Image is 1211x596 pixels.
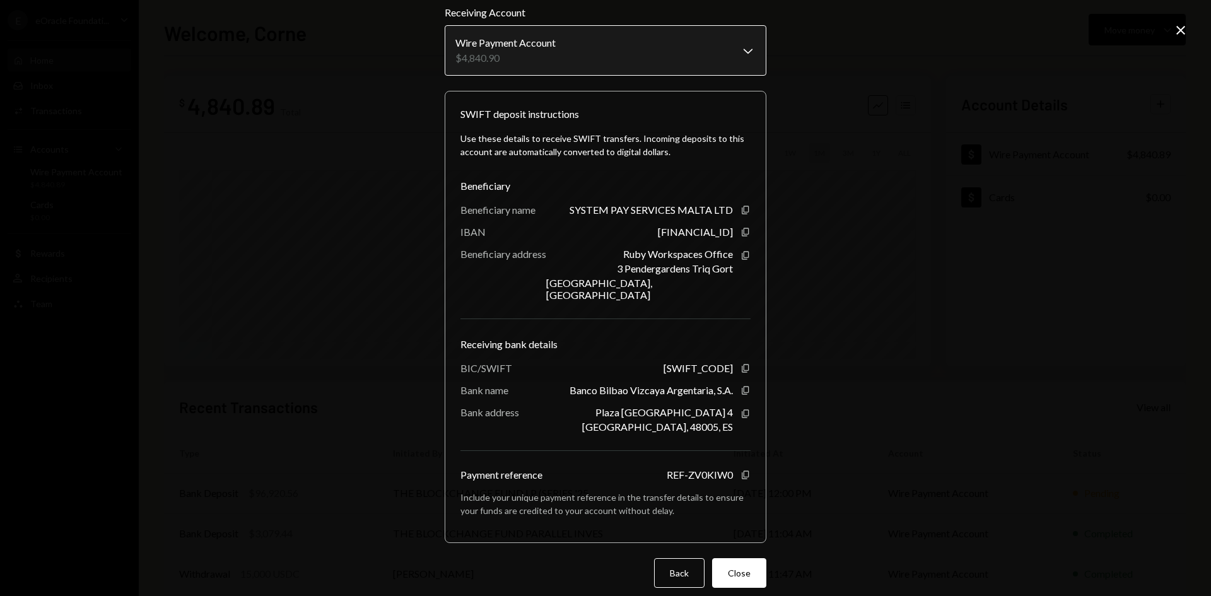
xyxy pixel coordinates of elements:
div: Beneficiary address [460,248,546,260]
div: Use these details to receive SWIFT transfers. Incoming deposits to this account are automatically... [460,132,751,158]
button: Close [712,558,766,588]
div: IBAN [460,226,486,238]
div: [SWIFT_CODE] [664,362,733,374]
div: SYSTEM PAY SERVICES MALTA LTD [570,204,733,216]
div: Beneficiary [460,178,751,194]
div: REF-ZV0KIW0 [667,469,733,481]
div: Beneficiary name [460,204,535,216]
button: Receiving Account [445,25,766,76]
div: BIC/SWIFT [460,362,512,374]
button: Back [654,558,705,588]
div: [GEOGRAPHIC_DATA], 48005, ES [582,421,733,433]
div: Receiving bank details [460,337,751,352]
div: Plaza [GEOGRAPHIC_DATA] 4 [595,406,733,418]
div: Payment reference [460,469,542,481]
div: Banco Bilbao Vizcaya Argentaria, S.A. [570,384,733,396]
div: Include your unique payment reference in the transfer details to ensure your funds are credited t... [460,491,751,517]
div: Ruby Workspaces Office [623,248,733,260]
div: [FINANCIAL_ID] [658,226,733,238]
label: Receiving Account [445,5,766,20]
div: Bank address [460,406,519,418]
div: [GEOGRAPHIC_DATA], [GEOGRAPHIC_DATA] [546,277,733,301]
div: SWIFT deposit instructions [460,107,579,122]
div: Bank name [460,384,508,396]
div: 3 Pendergardens Triq Gort [617,262,733,274]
